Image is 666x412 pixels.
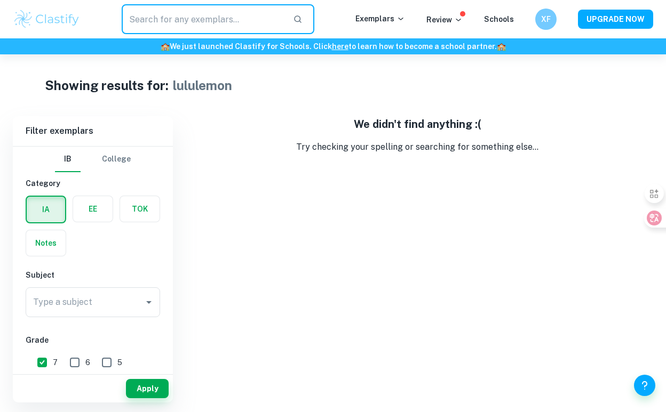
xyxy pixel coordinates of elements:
[484,15,514,23] a: Schools
[141,295,156,310] button: Open
[122,4,284,34] input: Search for any exemplars...
[540,13,552,25] h6: XF
[53,357,58,368] span: 7
[161,42,170,51] span: 🏫
[2,41,664,52] h6: We just launched Clastify for Schools. Click to learn how to become a school partner.
[26,334,160,346] h6: Grade
[13,116,173,146] h6: Filter exemplars
[173,76,232,95] h1: lululemon
[578,10,653,29] button: UPGRADE NOW
[181,141,653,154] p: Try checking your spelling or searching for something else...
[426,14,463,26] p: Review
[332,42,348,51] a: here
[55,147,81,172] button: IB
[45,76,169,95] h1: Showing results for:
[117,357,122,368] span: 5
[85,357,90,368] span: 6
[126,379,169,398] button: Apply
[27,197,65,222] button: IA
[102,147,131,172] button: College
[120,196,160,222] button: TOK
[55,147,131,172] div: Filter type choice
[73,196,113,222] button: EE
[26,269,160,281] h6: Subject
[26,177,160,189] h6: Category
[26,230,66,256] button: Notes
[535,9,557,30] button: XF
[355,13,405,25] p: Exemplars
[13,9,81,30] img: Clastify logo
[181,116,653,132] h5: We didn't find anything :(
[497,42,506,51] span: 🏫
[634,375,655,396] button: Help and Feedback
